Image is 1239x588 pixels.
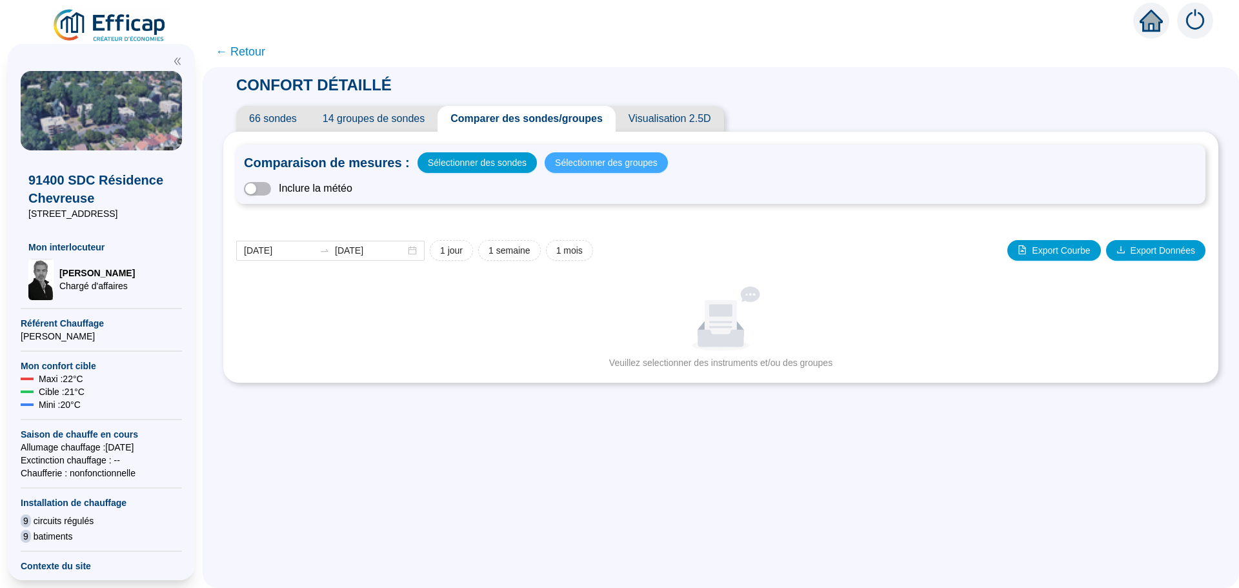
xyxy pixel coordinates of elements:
button: 1 semaine [478,240,541,261]
button: Sélectionner des sondes [418,152,537,173]
span: 66 sondes [236,106,310,132]
input: Date de début [244,244,314,258]
span: file-image [1018,245,1027,254]
span: Installation de chauffage [21,496,182,509]
span: 9 [21,514,31,527]
span: 1 jour [440,244,463,258]
img: efficap energie logo [52,8,168,44]
span: 91400 SDC Résidence Chevreuse [28,171,174,207]
span: Exctinction chauffage : -- [21,454,182,467]
span: Maxi : 22 °C [39,372,83,385]
button: 1 jour [430,240,473,261]
span: Sélectionner des groupes [555,154,658,172]
span: Mon confort cible [21,360,182,372]
span: home [1140,9,1163,32]
span: Comparer des sondes/groupes [438,106,616,132]
span: Comparaison de mesures : [244,154,410,172]
span: Export Courbe [1032,244,1090,258]
span: Export Données [1131,244,1195,258]
img: alerts [1177,3,1213,39]
button: Sélectionner des groupes [545,152,668,173]
span: Référent Chauffage [21,317,182,330]
span: Sélectionner des sondes [428,154,527,172]
span: 9 [21,530,31,543]
span: 1 mois [556,244,583,258]
span: circuits régulés [34,514,94,527]
span: Chargé d'affaires [59,279,135,292]
span: Contexte du site [21,560,182,573]
span: Saison de chauffe en cours [21,428,182,441]
span: 1 semaine [489,244,530,258]
input: Date de fin [335,244,405,258]
span: batiments [34,530,73,543]
button: Export Courbe [1007,240,1100,261]
img: Chargé d'affaires [28,259,54,300]
span: to [319,245,330,256]
div: Veuillez selectionner des instruments et/ou des groupes [241,356,1200,370]
span: Cible : 21 °C [39,385,85,398]
span: 14 groupes de sondes [310,106,438,132]
span: swap-right [319,245,330,256]
span: ← Retour [216,43,265,61]
span: double-left [173,57,182,66]
span: download [1116,245,1125,254]
span: [PERSON_NAME] [21,330,182,343]
span: [PERSON_NAME] [59,267,135,279]
span: Mini : 20 °C [39,398,81,411]
span: CONFORT DÉTAILLÉ [223,76,405,94]
button: 1 mois [546,240,593,261]
span: [STREET_ADDRESS] [28,207,174,220]
span: Visualisation 2.5D [616,106,724,132]
span: Allumage chauffage : [DATE] [21,441,182,454]
span: Inclure la météo [279,181,352,196]
button: Export Données [1106,240,1205,261]
span: Chaufferie : non fonctionnelle [21,467,182,480]
span: Mon interlocuteur [28,241,174,254]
